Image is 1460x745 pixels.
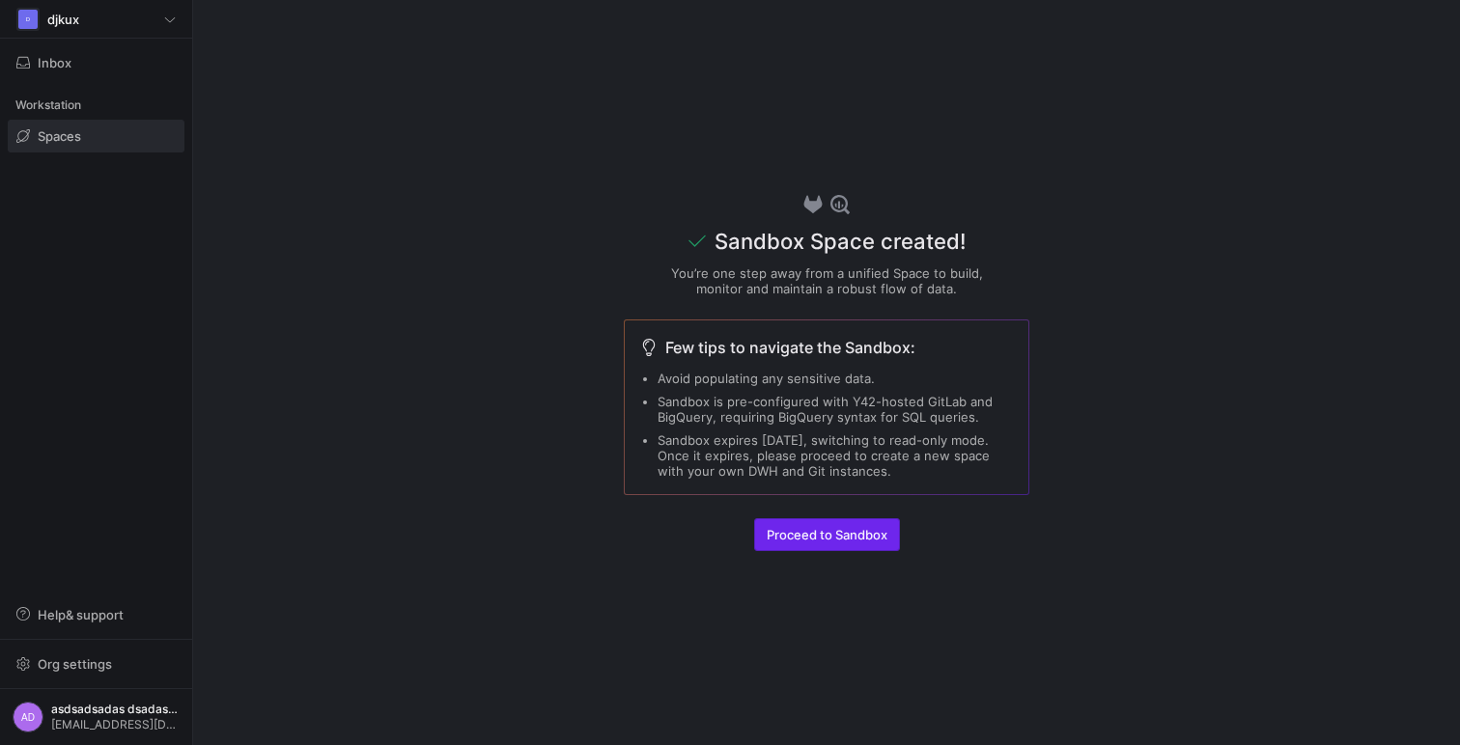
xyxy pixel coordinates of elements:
a: Org settings [8,658,184,674]
a: Spaces [8,120,184,152]
div: Workstation [8,91,184,120]
span: Proceed to Sandbox [767,527,887,542]
button: Proceed to Sandbox [754,518,900,551]
button: ADasdsadsadas dsadasdasds[EMAIL_ADDRESS][DOMAIN_NAME] [8,697,184,737]
span: djkux [47,12,79,27]
span: Few tips to navigate the Sandbox: [665,336,915,359]
span: Spaces [38,128,81,144]
img: icon-special-sandbox.svg [830,195,850,214]
li: Sandbox expires [DATE], switching to read-only mode. Once it expires, please proceed to create a ... [658,432,1013,479]
span: Org settings [38,656,112,672]
span: Inbox [38,55,71,70]
div: D [18,10,38,29]
span: Help & support [38,607,124,622]
p: You’re one step away from a unified Space to build, monitor and maintain a robust flow of data. [648,265,1005,296]
button: Org settings [8,648,184,680]
li: Sandbox is pre-configured with Y42-hosted GitLab and BigQuery, requiring BigQuery syntax for SQL ... [658,394,1013,425]
div: AD [13,702,43,732]
img: press-kit-icon-sandbox.svg [803,195,823,213]
span: asdsadsadas dsadasdasds [51,703,180,716]
button: Inbox [8,46,184,79]
button: Help& support [8,598,184,631]
span: [EMAIL_ADDRESS][DOMAIN_NAME] [51,718,180,731]
div: Sandbox Space created! [715,226,966,258]
li: Avoid populating any sensitive data. [658,371,1013,386]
